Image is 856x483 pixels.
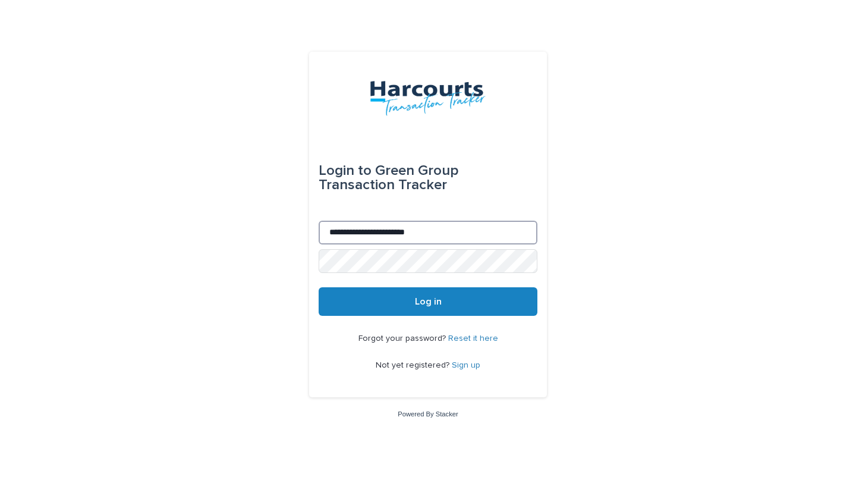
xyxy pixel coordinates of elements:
[319,164,372,178] span: Login to
[448,334,498,343] a: Reset it here
[452,361,480,369] a: Sign up
[376,361,452,369] span: Not yet registered?
[398,410,458,418] a: Powered By Stacker
[358,334,448,343] span: Forgot your password?
[415,297,442,306] span: Log in
[319,287,537,316] button: Log in
[370,80,486,116] img: aRr5UT5PQeWb03tlxx4P
[319,154,537,202] div: Green Group Transaction Tracker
